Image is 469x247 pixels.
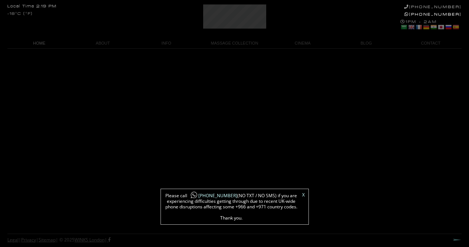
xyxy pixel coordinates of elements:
[39,237,56,243] a: Sitemap
[187,192,237,199] a: [PHONE_NUMBER]
[271,38,335,48] a: CINEMA
[430,24,437,30] a: Hindi
[165,193,298,221] span: Please call (NO TXT / NO SMS) if you are experiencing difficulties getting through due to recent ...
[334,38,398,48] a: BLOG
[404,12,462,17] a: [PHONE_NUMBER]
[415,24,422,30] a: French
[404,4,462,9] a: [PHONE_NUMBER]
[7,38,71,48] a: HOME
[453,238,462,241] a: Next
[7,237,19,243] a: Legal
[7,4,57,9] div: Local Time 2:19 PM
[400,19,462,31] div: 1PM - 2AM
[445,24,452,30] a: Russian
[400,24,407,30] a: Arabic
[190,191,198,199] img: whatsapp-icon1.png
[7,12,33,16] div: -18°C (°F)
[302,193,305,197] a: X
[452,24,459,30] a: Spanish
[408,24,414,30] a: English
[398,38,462,48] a: CONTACT
[423,24,429,30] a: German
[21,237,36,243] a: Privacy
[71,38,135,48] a: ABOUT
[75,237,105,243] a: WINKS London
[437,24,444,30] a: Japanese
[7,234,110,246] div: | | | © 2025 |
[135,38,198,48] a: INFO
[198,38,271,48] a: MASSAGE COLLECTION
